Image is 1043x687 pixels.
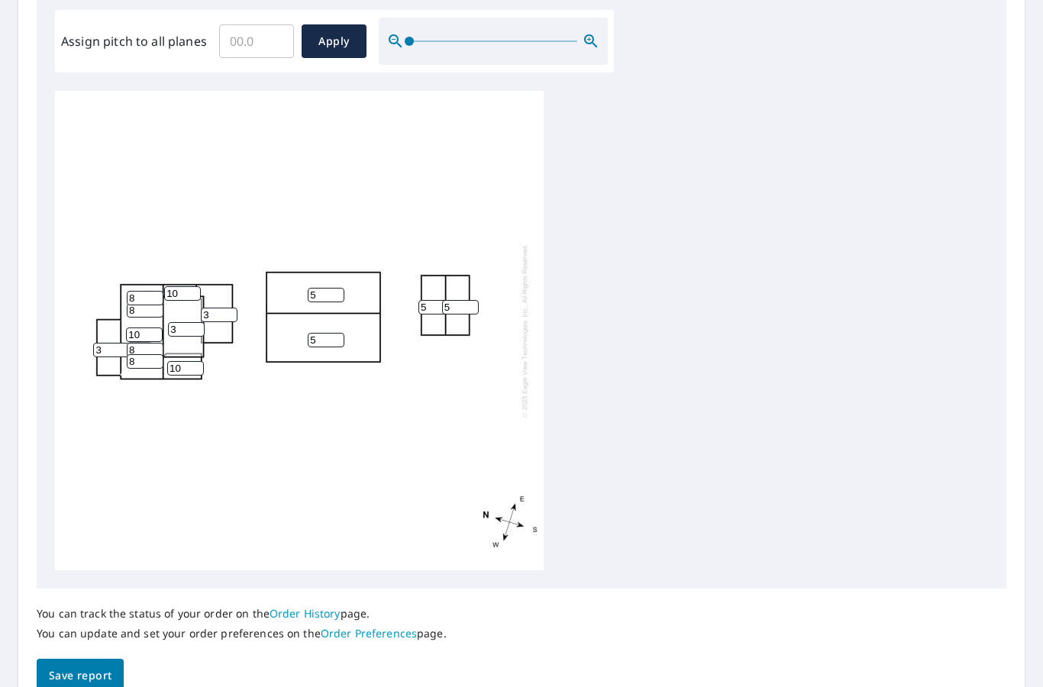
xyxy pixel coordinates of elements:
[314,32,354,51] span: Apply
[302,24,367,58] button: Apply
[37,607,447,621] p: You can track the status of your order on the page.
[270,606,341,621] a: Order History
[37,627,447,640] p: You can update and set your order preferences on the page.
[49,666,111,685] span: Save report
[61,32,207,50] label: Assign pitch to all planes
[321,626,417,640] a: Order Preferences
[219,20,294,63] input: 00.0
